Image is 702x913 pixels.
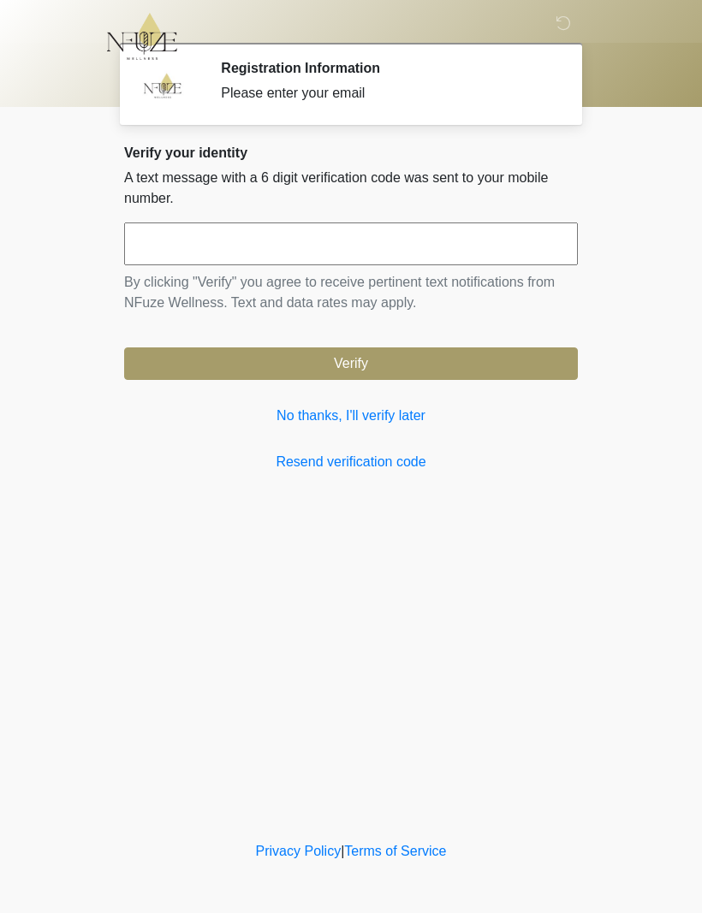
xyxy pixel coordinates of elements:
a: Terms of Service [344,844,446,858]
h2: Verify your identity [124,145,578,161]
img: NFuze Wellness Logo [107,13,177,60]
div: Please enter your email [221,83,552,104]
a: No thanks, I'll verify later [124,406,578,426]
p: A text message with a 6 digit verification code was sent to your mobile number. [124,168,578,209]
p: By clicking "Verify" you agree to receive pertinent text notifications from NFuze Wellness. Text ... [124,272,578,313]
a: Resend verification code [124,452,578,472]
a: Privacy Policy [256,844,342,858]
a: | [341,844,344,858]
img: Agent Avatar [137,60,188,111]
button: Verify [124,347,578,380]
